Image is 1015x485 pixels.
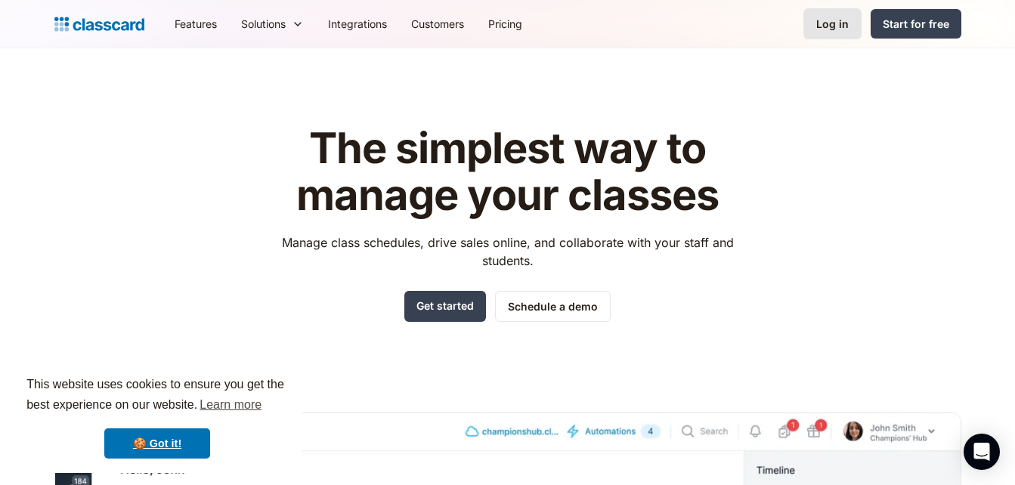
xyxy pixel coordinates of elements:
div: Open Intercom Messenger [964,434,1000,470]
a: learn more about cookies [197,394,264,416]
span: This website uses cookies to ensure you get the best experience on our website. [26,375,288,416]
a: Features [162,7,229,41]
div: Solutions [229,7,316,41]
div: Solutions [241,16,286,32]
a: Log in [803,8,862,39]
div: cookieconsent [12,361,302,473]
a: Start for free [871,9,961,39]
a: home [54,14,144,35]
h1: The simplest way to manage your classes [268,125,747,218]
div: Start for free [883,16,949,32]
a: dismiss cookie message [104,428,210,459]
a: Pricing [476,7,534,41]
p: Manage class schedules, drive sales online, and collaborate with your staff and students. [268,233,747,270]
div: Log in [816,16,849,32]
a: Customers [399,7,476,41]
a: Get started [404,291,486,322]
a: Schedule a demo [495,291,611,322]
a: Integrations [316,7,399,41]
